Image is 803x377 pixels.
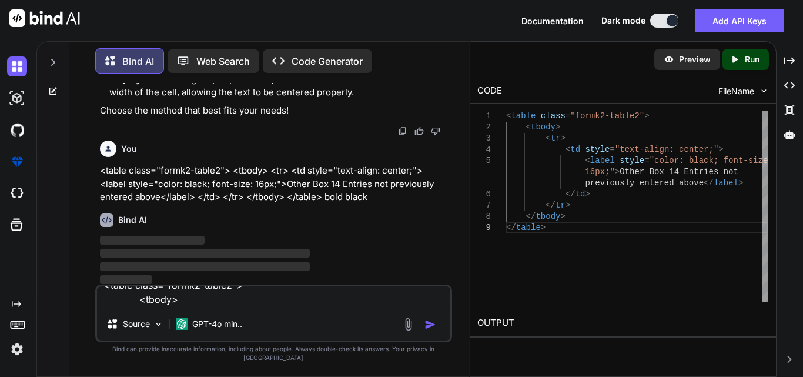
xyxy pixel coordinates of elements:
img: like [414,126,424,136]
img: attachment [401,318,415,331]
p: Code Generator [292,54,363,68]
div: 3 [477,133,491,144]
span: Other Box 14 Entries not [620,167,738,176]
span: Documentation [521,16,584,26]
span: = [610,145,614,154]
span: label [714,178,738,188]
span: > [738,178,743,188]
span: </ [526,212,536,221]
span: style [620,156,644,165]
span: ‌ [100,262,310,271]
img: cloudideIcon [7,184,27,203]
span: > [541,223,546,232]
span: FileName [718,85,754,97]
img: chevron down [759,86,769,96]
button: Documentation [521,15,584,27]
span: </ [506,223,516,232]
span: = [644,156,649,165]
p: Bind AI [122,54,154,68]
h2: OUTPUT [470,309,776,337]
span: </ [546,201,556,210]
p: GPT-4o min.. [192,318,242,330]
span: ‌ [100,236,205,245]
span: > [585,189,590,199]
p: Preview [679,54,711,65]
strong: Display Block [109,74,168,85]
div: 7 [477,200,491,211]
img: githubDark [7,120,27,140]
div: 8 [477,211,491,222]
span: < [566,145,570,154]
div: 5 [477,155,491,166]
span: tr [551,134,561,143]
button: Add API Keys [695,9,784,32]
p: Bind can provide inaccurate information, including about people. Always double-check its answers.... [95,345,452,362]
img: premium [7,152,27,172]
span: "color: black; font-size: [650,156,773,165]
img: GPT-4o mini [176,318,188,330]
span: = [566,111,570,121]
span: > [560,134,565,143]
div: 9 [477,222,491,233]
span: < [506,111,511,121]
h6: Bind AI [118,214,147,226]
img: darkAi-studio [7,88,27,108]
div: 1 [477,111,491,122]
span: tr [556,201,566,210]
img: Bind AI [9,9,80,27]
span: tbody [536,212,560,221]
span: > [718,145,723,154]
span: > [560,212,565,221]
div: 2 [477,122,491,133]
span: < [546,134,550,143]
span: previously entered above [585,178,704,188]
span: Dark mode [601,15,645,26]
span: < [526,122,531,132]
img: dislike [431,126,440,136]
p: Source [123,318,150,330]
img: icon [424,319,436,331]
span: td [570,145,580,154]
div: 4 [477,144,491,155]
h6: You [121,143,137,155]
span: ‌ [100,249,310,258]
img: copy [398,126,407,136]
span: style [585,145,610,154]
span: 16px;" [585,167,614,176]
span: table [511,111,536,121]
span: </ [704,178,714,188]
span: </ [566,189,576,199]
code: display: block; [196,74,276,85]
span: > [644,111,649,121]
img: settings [7,339,27,359]
span: tbody [531,122,556,132]
p: <table class="formk2-table2"> <tbody> <tr> <td style="text-align: center;"> <label style="color: ... [100,164,450,204]
span: > [615,167,620,176]
li: : Using on the label ensures it takes the full width of the cell, allowing the text to be centere... [109,73,450,99]
img: Pick Models [153,319,163,329]
span: ‌ [100,275,152,284]
span: > [556,122,560,132]
span: label [590,156,615,165]
span: class [541,111,566,121]
div: 6 [477,189,491,200]
img: preview [664,54,674,65]
span: "text-align: center;" [615,145,718,154]
img: darkChat [7,56,27,76]
p: Run [745,54,759,65]
span: "formk2-table2" [570,111,644,121]
p: Choose the method that best fits your needs! [100,104,450,118]
div: CODE [477,84,502,98]
span: td [576,189,585,199]
span: > [566,201,570,210]
p: Web Search [196,54,250,68]
span: table [516,223,541,232]
span: < [585,156,590,165]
